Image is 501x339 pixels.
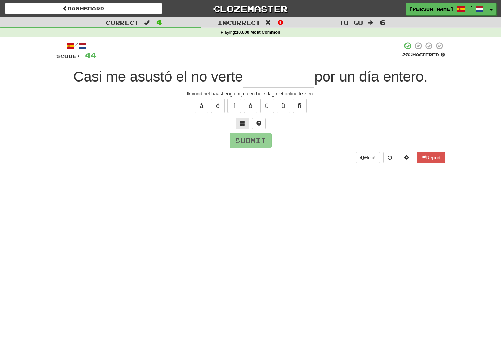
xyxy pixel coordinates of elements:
[172,3,329,15] a: Clozemaster
[73,69,243,85] span: Casi me asustó el no verte
[409,6,454,12] span: [PERSON_NAME]
[417,152,445,163] button: Report
[402,52,445,58] div: Mastered
[211,99,225,113] button: é
[195,99,208,113] button: á
[380,18,386,26] span: 6
[236,118,249,129] button: Switch sentence to multiple choice alt+p
[356,152,380,163] button: Help!
[56,90,445,97] div: Ik vond het haast eng om je een hele dag niet online te zien.
[230,133,272,148] button: Submit
[314,69,428,85] span: por un día entero.
[236,30,280,35] strong: 10,000 Most Common
[5,3,162,14] a: Dashboard
[368,20,375,26] span: :
[218,19,261,26] span: Incorrect
[265,20,273,26] span: :
[244,99,257,113] button: ó
[260,99,274,113] button: ú
[402,52,412,57] span: 25 %
[156,18,162,26] span: 4
[56,42,97,50] div: /
[227,99,241,113] button: í
[56,53,81,59] span: Score:
[106,19,139,26] span: Correct
[293,99,307,113] button: ñ
[277,99,290,113] button: ü
[339,19,363,26] span: To go
[144,20,151,26] span: :
[252,118,266,129] button: Single letter hint - you only get 1 per sentence and score half the points! alt+h
[469,5,472,10] span: /
[406,3,487,15] a: [PERSON_NAME] /
[85,51,97,59] span: 44
[383,152,396,163] button: Round history (alt+y)
[278,18,283,26] span: 0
